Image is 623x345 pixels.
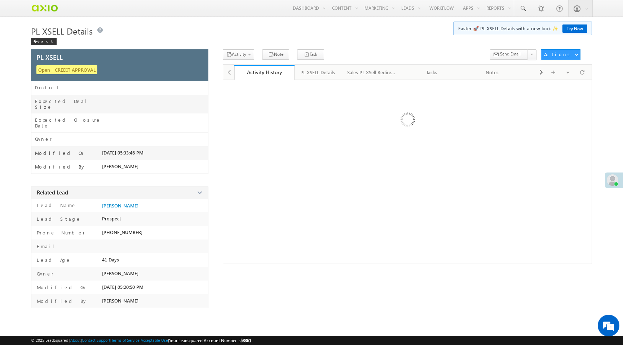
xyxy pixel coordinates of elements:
span: PL XSELL Details [31,25,93,37]
a: Acceptable Use [141,338,168,342]
label: Expected Deal Size [35,98,102,110]
li: Sales PL XSell Redirection [341,65,402,79]
div: Notes [468,68,517,77]
span: Your Leadsquared Account Number is [169,338,251,343]
div: Back [31,38,57,45]
div: Documents [529,68,577,77]
a: About [70,338,81,342]
label: Email [35,243,60,250]
button: Activity [223,49,254,60]
div: Actions [544,51,573,58]
span: [PERSON_NAME] [102,270,138,276]
a: Tasks [402,65,463,80]
label: Modified On [35,150,85,156]
label: Owner [35,270,54,277]
span: © 2025 LeadSquared | | | | | [31,337,251,344]
a: Try Now [562,24,587,33]
img: Custom Logo [31,2,58,14]
label: Lead Stage [35,216,81,222]
span: [PHONE_NUMBER] [102,229,142,235]
span: Activity [232,51,246,57]
a: PL XSELL Details [295,65,341,80]
label: Modified On [35,284,87,291]
span: Prospect [102,216,121,221]
span: 41 Days [102,257,119,263]
label: Phone Number [35,229,85,236]
span: Related Lead [37,189,68,196]
img: Loading ... [370,84,445,158]
button: Task [297,49,324,60]
span: [DATE] 05:20:50 PM [102,284,143,290]
a: Contact Support [82,338,110,342]
div: Activity History [240,69,290,76]
a: Activity History [234,65,295,80]
span: Send Email [500,51,521,57]
div: PL XSELL Details [300,68,335,77]
a: Terms of Service [111,338,140,342]
label: Product [35,85,60,90]
span: [PERSON_NAME] [102,298,138,304]
span: [DATE] 05:33:46 PM [102,150,143,156]
label: Modified By [35,298,88,304]
span: [PERSON_NAME] [102,163,138,169]
label: Owner [35,136,52,142]
a: Sales PL XSell Redirection [341,65,402,80]
span: Faster 🚀 PL XSELL Details with a new look ✨ [458,25,587,32]
div: Tasks [408,68,456,77]
div: Sales PL XSell Redirection [347,68,396,77]
label: Lead Name [35,202,76,209]
button: Send Email [490,49,528,60]
label: Lead Age [35,257,71,263]
a: [PERSON_NAME] [102,203,138,209]
button: Actions [541,49,580,60]
label: Expected Closure Date [35,117,102,129]
span: PL XSELL [36,54,63,61]
span: Open - CREDIT APPROVAL [36,65,97,74]
button: Note [262,49,289,60]
label: Modified By [35,164,86,170]
a: Documents [523,65,583,80]
a: Notes [463,65,523,80]
span: 58361 [240,338,251,343]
